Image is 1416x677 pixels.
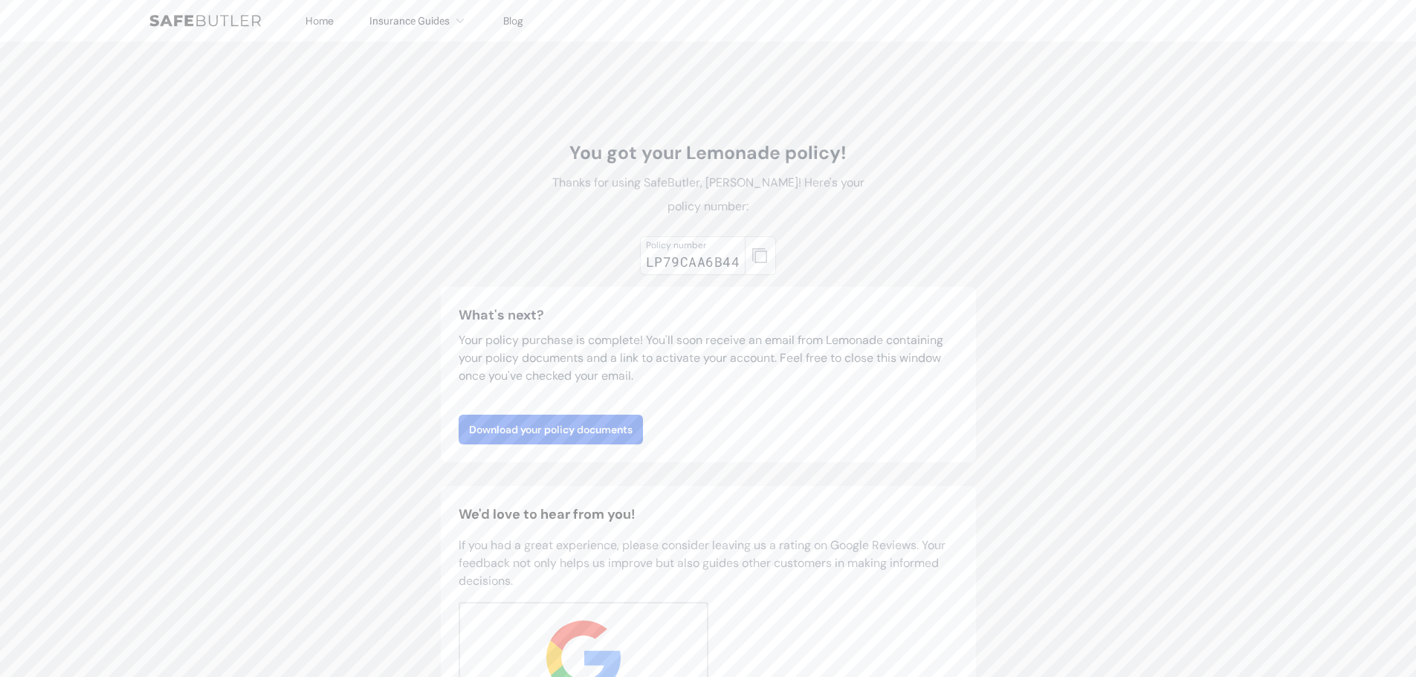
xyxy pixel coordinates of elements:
[369,12,468,30] button: Insurance Guides
[542,171,875,218] p: Thanks for using SafeButler, [PERSON_NAME]! Here's your policy number:
[503,14,523,27] a: Blog
[459,537,958,590] p: If you had a great experience, please consider leaving us a rating on Google Reviews. Your feedba...
[459,504,958,525] h2: We'd love to hear from you!
[459,331,958,385] p: Your policy purchase is complete! You'll soon receive an email from Lemonade containing your poli...
[459,415,643,444] a: Download your policy documents
[646,251,740,272] div: LP79CAA6B44
[459,305,958,325] h3: What's next?
[305,14,334,27] a: Home
[646,239,740,251] div: Policy number
[149,15,261,27] img: SafeButler Text Logo
[542,141,875,165] h1: You got your Lemonade policy!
